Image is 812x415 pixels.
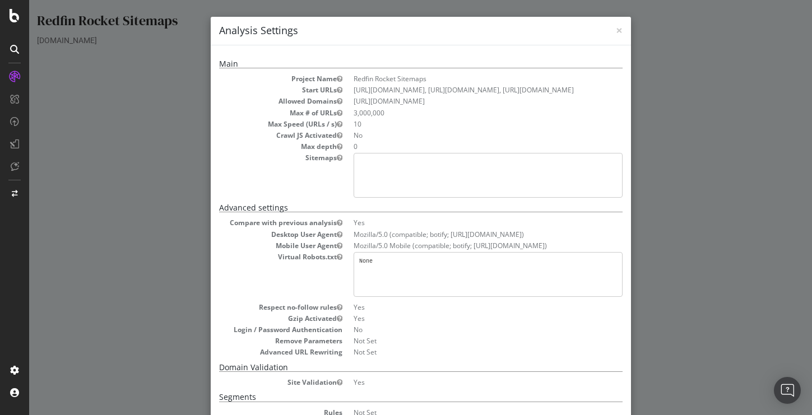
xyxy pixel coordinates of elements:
[324,218,593,227] dd: Yes
[190,325,313,334] dt: Login / Password Authentication
[190,108,313,118] dt: Max # of URLs
[190,59,593,68] h5: Main
[190,302,313,312] dt: Respect no-follow rules
[190,218,313,227] dt: Compare with previous analysis
[324,377,593,387] dd: Yes
[190,142,313,151] dt: Max depth
[324,74,593,83] dd: Redfin Rocket Sitemaps
[324,302,593,312] dd: Yes
[190,347,313,357] dt: Advanced URL Rewriting
[324,108,593,118] dd: 3,000,000
[324,347,593,357] dd: Not Set
[190,153,313,162] dt: Sitemaps
[190,230,313,239] dt: Desktop User Agent
[190,393,593,402] h5: Segments
[324,252,593,297] pre: None
[190,119,313,129] dt: Max Speed (URLs / s)
[190,336,313,346] dt: Remove Parameters
[774,377,801,404] div: Open Intercom Messenger
[324,314,593,323] dd: Yes
[190,377,313,387] dt: Site Validation
[324,130,593,140] dd: No
[324,119,593,129] dd: 10
[190,96,313,106] dt: Allowed Domains
[190,252,313,262] dt: Virtual Robots.txt
[190,24,593,38] h4: Analysis Settings
[190,314,313,323] dt: Gzip Activated
[324,241,593,250] dd: Mozilla/5.0 Mobile (compatible; botify; [URL][DOMAIN_NAME])
[324,96,593,106] li: [URL][DOMAIN_NAME]
[324,142,593,151] dd: 0
[324,336,593,346] dd: Not Set
[324,325,593,334] dd: No
[190,74,313,83] dt: Project Name
[190,85,313,95] dt: Start URLs
[190,363,593,372] h5: Domain Validation
[587,22,593,38] span: ×
[190,241,313,250] dt: Mobile User Agent
[190,130,313,140] dt: Crawl JS Activated
[324,230,593,239] dd: Mozilla/5.0 (compatible; botify; [URL][DOMAIN_NAME])
[190,203,593,212] h5: Advanced settings
[324,85,593,95] dd: [URL][DOMAIN_NAME], [URL][DOMAIN_NAME], [URL][DOMAIN_NAME]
